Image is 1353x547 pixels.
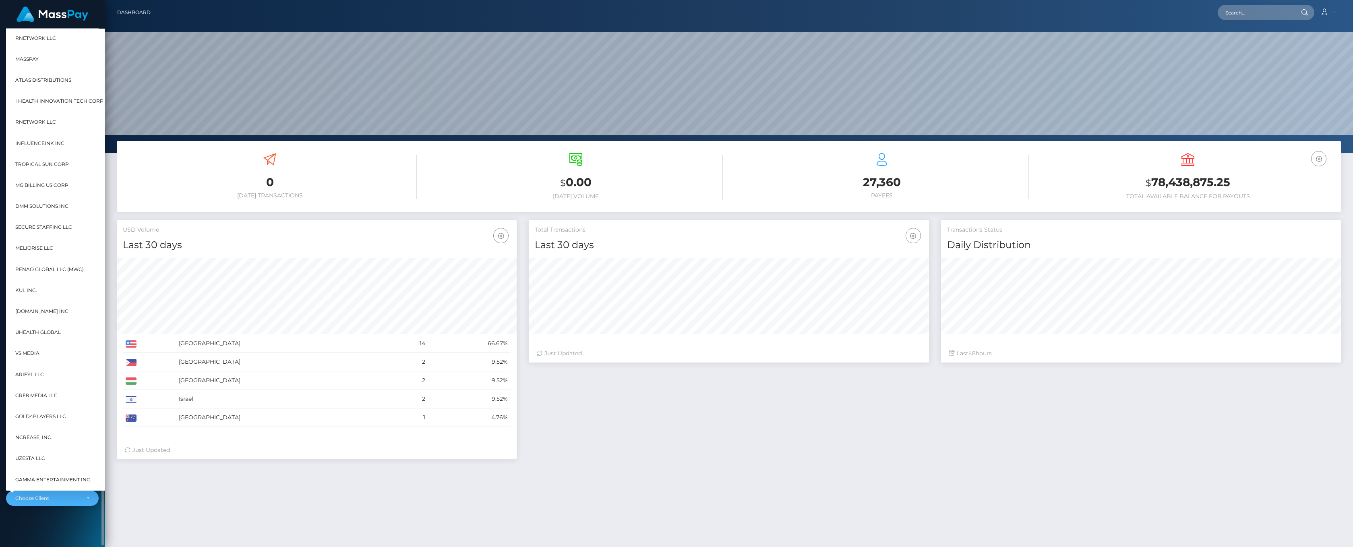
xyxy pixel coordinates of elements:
td: 2 [392,353,428,371]
td: [GEOGRAPHIC_DATA] [176,408,392,427]
span: 48 [968,350,976,357]
td: 9.52% [428,390,511,408]
span: Atlas Distributions [15,75,71,85]
img: US.png [126,340,137,348]
span: rNetwork LLC [15,117,56,127]
td: 14 [392,334,428,353]
td: Israel [176,390,392,408]
h5: USD Volume [123,226,511,234]
span: I HEALTH INNOVATION TECH CORP [15,96,103,106]
span: Arieyl LLC [15,369,44,379]
span: Tropical Sun Corp [15,159,69,169]
h4: Last 30 days [535,238,923,252]
div: Choose Client [15,495,80,501]
td: 9.52% [428,353,511,371]
img: MassPay Logo [17,6,88,22]
span: Gold4Players LLC [15,411,66,422]
td: 2 [392,371,428,390]
h5: Total Transactions [535,226,923,234]
span: DMM Solutions Inc [15,201,68,211]
span: Kul Inc. [15,285,37,296]
small: $ [560,177,566,189]
button: Choose Client [6,491,99,506]
h6: [DATE] Transactions [123,192,417,199]
span: Gamma Entertainment Inc. [15,474,91,485]
td: 1 [392,408,428,427]
h4: Last 30 days [123,238,511,252]
h3: 0 [123,174,417,190]
div: Just Updated [125,446,509,454]
h4: Daily Distribution [947,238,1335,252]
td: 4.76% [428,408,511,427]
td: [GEOGRAPHIC_DATA] [176,334,392,353]
span: [DOMAIN_NAME] INC [15,306,68,317]
input: Search... [1218,5,1293,20]
h6: Payees [735,192,1029,199]
td: 66.67% [428,334,511,353]
td: 9.52% [428,371,511,390]
span: MG Billing US Corp [15,180,68,191]
h6: Total Available Balance for Payouts [1041,193,1335,200]
a: Dashboard [117,4,151,21]
span: UzestA LLC [15,453,45,464]
span: RNetwork LLC [15,33,56,43]
img: IL.png [126,396,137,403]
small: $ [1146,177,1151,189]
td: 2 [392,390,428,408]
img: AU.png [126,414,137,422]
span: Secure Staffing LLC [15,222,72,232]
span: MassPay [15,54,39,64]
h6: [DATE] Volume [429,193,723,200]
h3: 78,438,875.25 [1041,174,1335,191]
span: UHealth Global [15,327,61,338]
span: Cre8 Media LLC [15,390,58,401]
div: Last hours [949,349,1333,358]
img: PH.png [126,359,137,366]
div: Just Updated [537,349,921,358]
span: Ncrease, Inc. [15,432,52,443]
span: Meliorise LLC [15,243,53,253]
span: VS Media [15,348,39,358]
td: [GEOGRAPHIC_DATA] [176,371,392,390]
img: HU.png [126,377,137,385]
h3: 27,360 [735,174,1029,190]
td: [GEOGRAPHIC_DATA] [176,353,392,371]
span: Renao Global LLC (MWC) [15,264,84,274]
h5: Transactions Status [947,226,1335,234]
span: InfluenceInk Inc [15,138,64,148]
h3: 0.00 [429,174,723,191]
